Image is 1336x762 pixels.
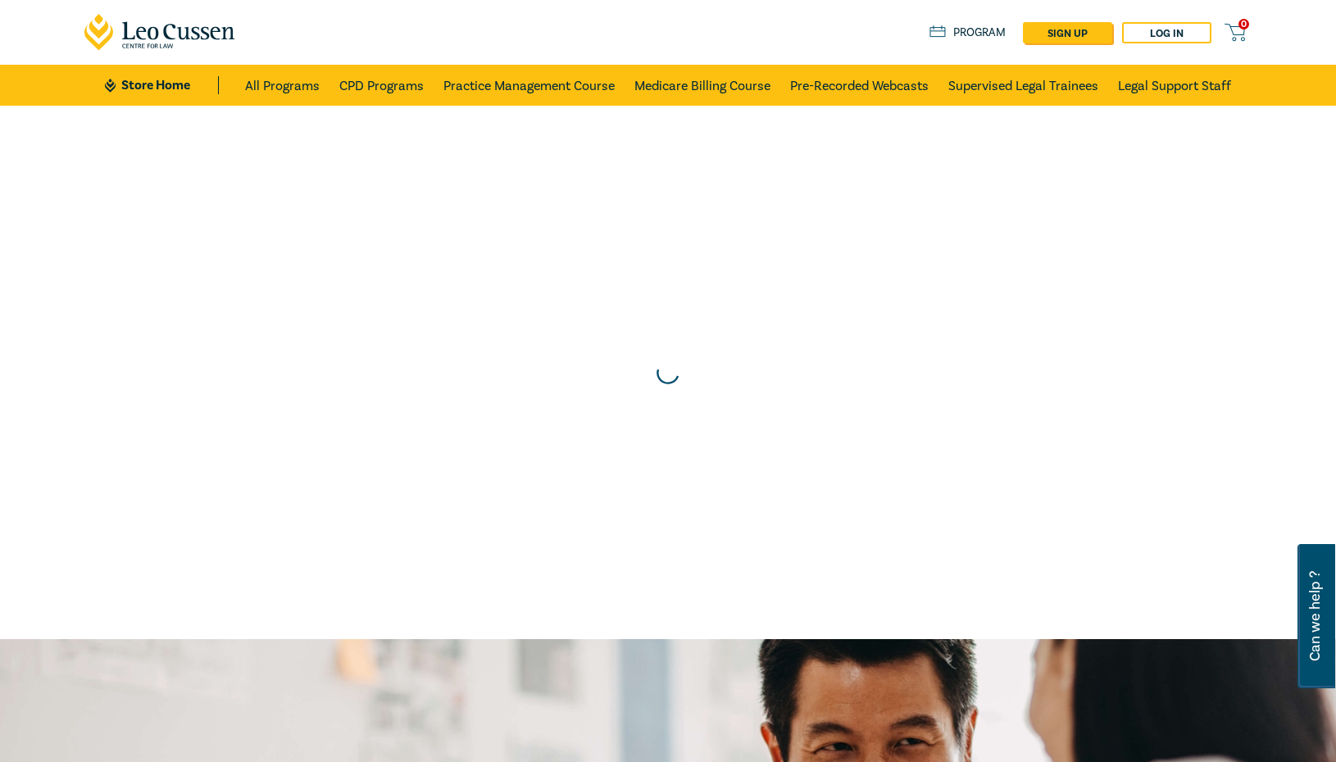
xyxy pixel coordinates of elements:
a: Log in [1122,22,1211,43]
a: CPD Programs [339,65,424,106]
a: Pre-Recorded Webcasts [790,65,929,106]
a: Supervised Legal Trainees [948,65,1098,106]
a: Legal Support Staff [1118,65,1231,106]
a: Practice Management Course [443,65,615,106]
a: Program [929,24,1006,42]
a: All Programs [245,65,320,106]
a: Store Home [105,76,219,94]
a: Medicare Billing Course [634,65,770,106]
a: sign up [1023,22,1112,43]
span: Can we help ? [1307,554,1323,678]
span: 0 [1238,19,1249,29]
